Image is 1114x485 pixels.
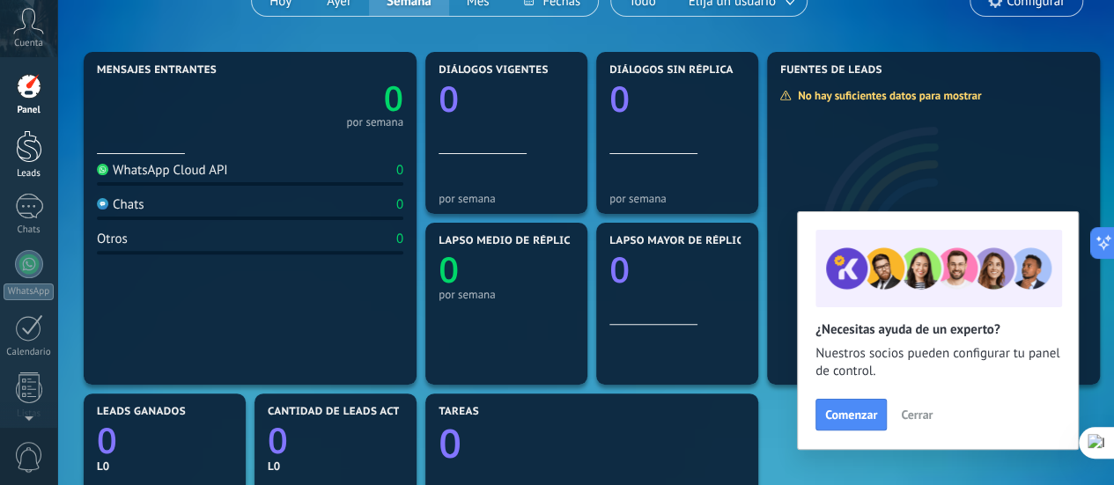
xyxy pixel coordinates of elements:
[97,415,117,464] text: 0
[439,416,745,470] a: 0
[901,408,933,421] span: Cerrar
[384,75,403,121] text: 0
[4,347,55,358] div: Calendario
[97,459,232,474] div: L0
[268,415,403,464] a: 0
[250,75,403,121] a: 0
[780,64,882,77] span: Fuentes de leads
[815,321,1060,338] h2: ¿Necesitas ayuda de un experto?
[396,231,403,247] div: 0
[4,168,55,180] div: Leads
[439,74,459,122] text: 0
[609,235,749,247] span: Lapso mayor de réplica
[14,38,43,49] span: Cuenta
[815,345,1060,380] span: Nuestros socios pueden configurar tu panel de control.
[97,406,186,418] span: Leads ganados
[4,105,55,116] div: Panel
[97,198,108,209] img: Chats
[97,162,228,179] div: WhatsApp Cloud API
[609,245,630,293] text: 0
[609,74,630,122] text: 0
[97,196,144,213] div: Chats
[609,192,745,205] div: por semana
[815,399,887,430] button: Comenzar
[97,231,128,247] div: Otros
[396,162,403,179] div: 0
[439,245,459,293] text: 0
[97,64,217,77] span: Mensajes entrantes
[97,415,232,464] a: 0
[439,192,574,205] div: por semana
[609,64,734,77] span: Diálogos sin réplica
[439,406,479,418] span: Tareas
[779,88,993,103] div: No hay suficientes datos para mostrar
[4,283,54,300] div: WhatsApp
[825,408,877,421] span: Comenzar
[268,415,288,464] text: 0
[439,64,549,77] span: Diálogos vigentes
[396,196,403,213] div: 0
[439,416,461,470] text: 0
[439,235,578,247] span: Lapso medio de réplica
[97,164,108,175] img: WhatsApp Cloud API
[439,288,574,301] div: por semana
[268,406,425,418] span: Cantidad de leads activos
[4,224,55,236] div: Chats
[346,118,403,127] div: por semana
[893,401,941,428] button: Cerrar
[268,459,403,474] div: L0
